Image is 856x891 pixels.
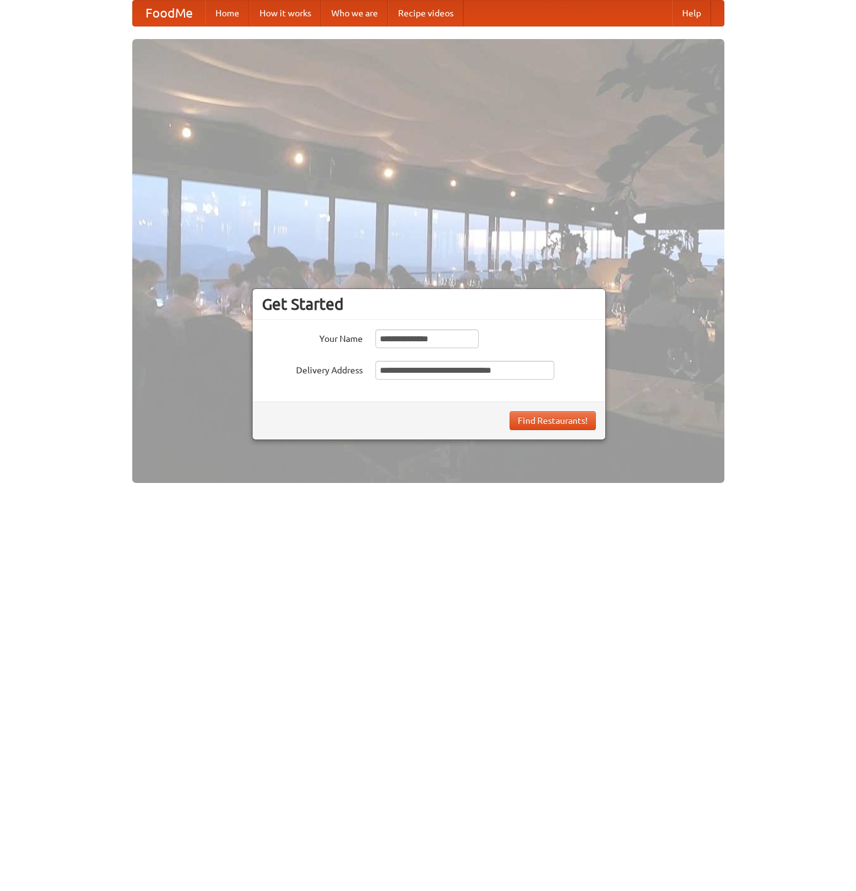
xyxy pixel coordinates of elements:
a: How it works [249,1,321,26]
a: Recipe videos [388,1,464,26]
h3: Get Started [262,295,596,314]
a: Who we are [321,1,388,26]
button: Find Restaurants! [510,411,596,430]
label: Delivery Address [262,361,363,377]
a: FoodMe [133,1,205,26]
label: Your Name [262,329,363,345]
a: Home [205,1,249,26]
a: Help [672,1,711,26]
